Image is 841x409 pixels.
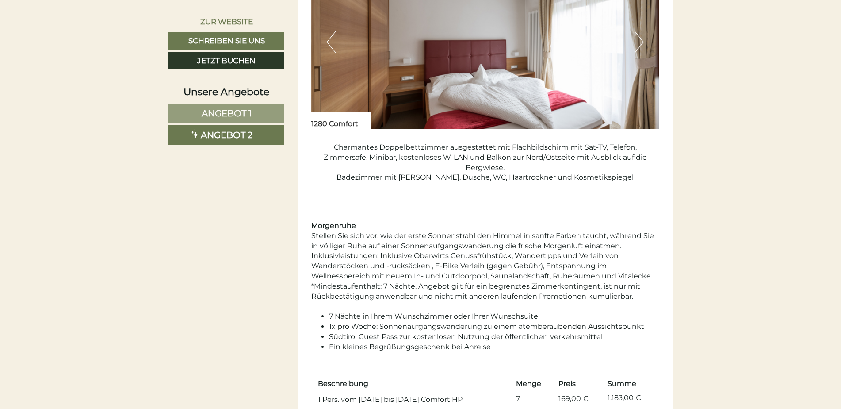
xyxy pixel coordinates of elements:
[168,13,284,30] a: Zur Website
[311,112,371,129] div: 1280 Comfort
[635,31,644,53] button: Next
[558,394,589,403] span: 169,00 €
[604,391,653,407] td: 1.183,00 €
[168,85,284,99] div: Unsere Angebote
[329,322,660,332] li: 1x pro Woche: Sonnenaufgangswanderung zu einem atemberaubenden Aussichtspunkt
[318,377,513,391] th: Beschreibung
[311,231,660,302] div: Stellen Sie sich vor, wie der erste Sonnenstrahl den Himmel in sanfte Farben taucht, während Sie ...
[329,342,660,352] li: Ein kleines Begrüßungsgeschenk bei Anreise
[311,143,660,203] p: Charmantes Doppelbettzimmer ausgestattet mit Flachbildschirm mit Sat-TV, Telefon, Zimmersafe, Min...
[311,221,660,231] div: Morgenruhe
[329,312,660,322] li: 7 Nächte in Ihrem Wunschzimmer oder Ihrer Wunschsuite
[327,31,336,53] button: Previous
[329,332,660,342] li: Südtirol Guest Pass zur kostenlosen Nutzung der öffentlichen Verkehrsmittel
[168,32,284,50] a: Schreiben Sie uns
[168,52,284,70] a: Jetzt buchen
[555,377,604,391] th: Preis
[201,130,252,140] span: Angebot 2
[604,377,653,391] th: Summe
[202,108,252,119] span: Angebot 1
[318,391,513,407] td: 1 Pers. vom [DATE] bis [DATE] Comfort HP
[512,377,555,391] th: Menge
[512,391,555,407] td: 7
